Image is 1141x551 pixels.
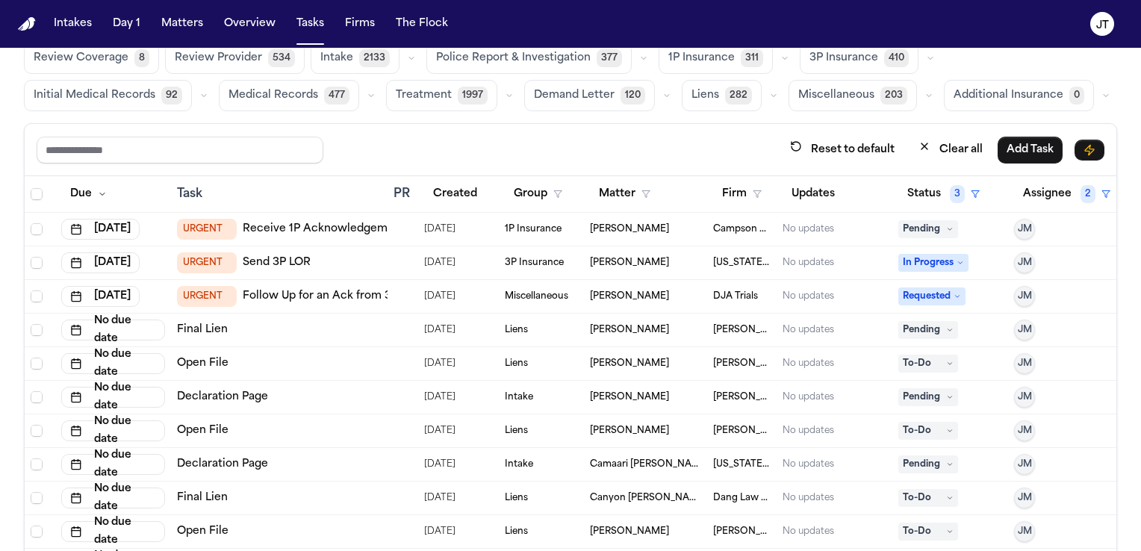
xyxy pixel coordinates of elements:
[800,43,918,74] button: 3P Insurance410
[910,136,992,164] button: Clear all
[134,49,149,67] span: 8
[524,80,655,111] button: Demand Letter120
[34,88,155,103] span: Initial Medical Records
[390,10,454,37] button: The Flock
[228,88,318,103] span: Medical Records
[161,87,182,105] span: 92
[426,43,632,74] button: Police Report & Investigation377
[34,51,128,66] span: Review Coverage
[998,137,1063,164] button: Add Task
[219,80,359,111] button: Medical Records477
[24,80,192,111] button: Initial Medical Records92
[107,10,146,37] button: Day 1
[386,80,497,111] button: Treatment1997
[781,136,904,164] button: Reset to default
[18,17,36,31] a: Home
[48,10,98,37] button: Intakes
[1069,87,1084,105] span: 0
[458,87,488,105] span: 1997
[809,51,878,66] span: 3P Insurance
[339,10,381,37] button: Firms
[668,51,735,66] span: 1P Insurance
[534,88,615,103] span: Demand Letter
[1075,140,1104,161] button: Immediate Task
[24,43,159,74] button: Review Coverage8
[155,10,209,37] button: Matters
[320,51,353,66] span: Intake
[954,88,1063,103] span: Additional Insurance
[621,87,645,105] span: 120
[396,88,452,103] span: Treatment
[359,49,390,67] span: 2133
[725,87,752,105] span: 282
[880,87,907,105] span: 203
[436,51,591,66] span: Police Report & Investigation
[691,88,719,103] span: Liens
[324,87,349,105] span: 477
[682,80,762,111] button: Liens282
[18,17,36,31] img: Finch Logo
[741,49,763,67] span: 311
[290,10,330,37] button: Tasks
[311,43,399,74] button: Intake2133
[944,80,1094,111] button: Additional Insurance0
[789,80,917,111] button: Miscellaneous203
[218,10,282,37] button: Overview
[798,88,874,103] span: Miscellaneous
[268,49,295,67] span: 534
[175,51,262,66] span: Review Provider
[659,43,773,74] button: 1P Insurance311
[165,43,305,74] button: Review Provider534
[884,49,909,67] span: 410
[597,49,622,67] span: 377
